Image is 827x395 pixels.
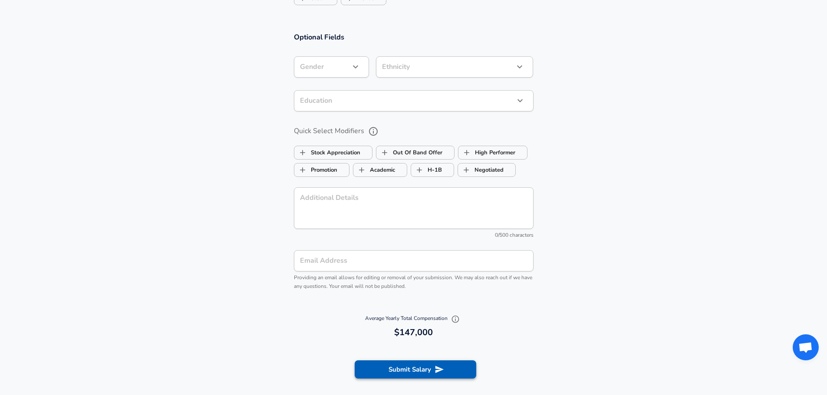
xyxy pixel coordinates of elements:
div: Open chat [793,334,819,360]
label: High Performer [458,144,515,161]
button: Stock AppreciationStock Appreciation [294,146,372,160]
h3: Optional Fields [294,32,534,42]
span: High Performer [458,144,475,161]
h6: $147,000 [297,326,530,340]
span: Average Yearly Total Compensation [365,315,462,322]
button: High PerformerHigh Performer [458,146,527,160]
label: H-1B [411,162,442,178]
label: Quick Select Modifiers [294,124,534,139]
span: Academic [353,162,370,178]
span: Promotion [294,162,311,178]
button: help [366,124,381,139]
button: Out Of Band OfferOut Of Band Offer [376,146,455,160]
button: NegotiatedNegotiated [458,163,516,177]
div: 0/500 characters [294,231,534,240]
label: Negotiated [458,162,504,178]
label: Academic [353,162,395,178]
button: AcademicAcademic [353,163,407,177]
input: team@levels.fyi [294,250,534,271]
span: Providing an email allows for editing or removal of your submission. We may also reach out if we ... [294,274,532,290]
label: Promotion [294,162,337,178]
span: Stock Appreciation [294,144,311,161]
button: Submit Salary [355,360,476,379]
span: Negotiated [458,162,474,178]
label: Stock Appreciation [294,144,360,161]
span: H-1B [411,162,428,178]
label: Out Of Band Offer [376,144,442,161]
button: H-1BH-1B [411,163,454,177]
button: PromotionPromotion [294,163,349,177]
button: Explain Total Compensation [449,313,462,326]
span: Out Of Band Offer [376,144,393,161]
